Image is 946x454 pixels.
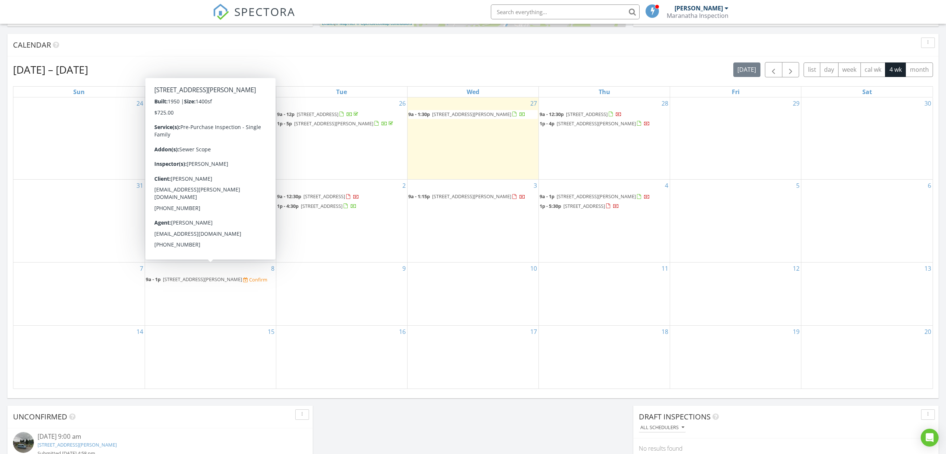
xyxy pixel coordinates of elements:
span: 1p - 5:30p [540,203,561,209]
a: 1p - 3p [STREET_ADDRESS] [146,202,275,211]
a: Saturday [861,87,873,97]
a: Go to September 16, 2025 [398,326,407,338]
div: [DATE] 9:00 am [38,432,283,441]
button: month [905,62,933,77]
a: Go to September 18, 2025 [660,326,670,338]
span: [STREET_ADDRESS][PERSON_NAME] [432,111,511,117]
a: 1p - 5p [STREET_ADDRESS][PERSON_NAME] [277,119,406,128]
span: 9a - 1:30p [408,111,430,117]
span: [STREET_ADDRESS] [297,111,338,117]
td: Go to August 25, 2025 [145,97,276,180]
span: [STREET_ADDRESS] [163,203,205,209]
a: Go to August 25, 2025 [266,97,276,109]
td: Go to September 8, 2025 [145,263,276,326]
button: list [804,62,820,77]
span: SPECTORA [234,4,295,19]
button: [DATE] [733,62,760,77]
a: Go to August 29, 2025 [791,97,801,109]
a: 9a - 1:30p [STREET_ADDRESS][PERSON_NAME] [408,110,538,119]
a: 9a - 11:30a [STREET_ADDRESS][PERSON_NAME] [146,111,273,117]
span: Unconfirmed [13,412,67,422]
span: 1p - 5p [277,120,292,127]
td: Go to September 13, 2025 [801,263,933,326]
a: © MapTiler [335,21,355,26]
a: Go to September 13, 2025 [923,263,933,274]
a: 9a - 12p [STREET_ADDRESS] [277,111,360,117]
a: 1p - 4:30p [STREET_ADDRESS] [277,202,406,211]
div: [PERSON_NAME] [675,4,723,12]
td: Go to August 31, 2025 [13,180,145,263]
a: Thursday [597,87,612,97]
a: Go to August 27, 2025 [529,97,538,109]
button: week [838,62,861,77]
a: 9a - 1:30p [STREET_ADDRESS][PERSON_NAME] [408,111,525,117]
a: 1p - 3p [STREET_ADDRESS] [146,203,219,209]
td: Go to September 2, 2025 [276,180,407,263]
a: 9a - 1p [STREET_ADDRESS] [146,193,219,200]
button: Previous [765,62,782,77]
td: Go to September 17, 2025 [407,326,538,389]
a: Go to September 6, 2025 [926,180,933,191]
div: All schedulers [640,425,684,430]
td: Go to September 9, 2025 [276,263,407,326]
a: 9a - 1:15p [STREET_ADDRESS][PERSON_NAME] [408,192,538,201]
a: © OpenStreetMap contributors [357,21,412,26]
a: 1p - 4:30p [STREET_ADDRESS] [277,203,357,209]
a: 1p - 4p [STREET_ADDRESS][PERSON_NAME] [540,119,669,128]
a: 1p - 5:30p [STREET_ADDRESS] [540,203,619,209]
a: Go to September 15, 2025 [266,326,276,338]
span: 9a - 12:30p [277,193,301,200]
span: 9a - 11:30a [146,111,170,117]
td: Go to September 10, 2025 [407,263,538,326]
span: 1p - 3p [146,203,161,209]
span: [STREET_ADDRESS][PERSON_NAME] [294,120,373,127]
div: Confirm [249,277,267,283]
button: 4 wk [885,62,906,77]
span: 1p - 4:30p [277,203,299,209]
td: Go to September 4, 2025 [539,180,670,263]
a: Go to September 17, 2025 [529,326,538,338]
span: [STREET_ADDRESS][PERSON_NAME] [557,193,636,200]
span: [STREET_ADDRESS][PERSON_NAME] [557,120,636,127]
td: Go to September 1, 2025 [145,180,276,263]
span: 9a - 1p [146,276,161,283]
a: Go to September 14, 2025 [135,326,145,338]
a: Go to September 5, 2025 [795,180,801,191]
a: Go to September 4, 2025 [663,180,670,191]
span: 9a - 1p [146,193,161,200]
button: day [820,62,839,77]
td: Go to August 29, 2025 [670,97,801,180]
span: [STREET_ADDRESS][PERSON_NAME] [163,276,242,283]
td: Go to September 14, 2025 [13,326,145,389]
a: Sunday [72,87,86,97]
a: Go to September 3, 2025 [532,180,538,191]
span: Draft Inspections [639,412,711,422]
a: Go to August 31, 2025 [135,180,145,191]
a: Go to August 26, 2025 [398,97,407,109]
a: 9a - 11:30a [STREET_ADDRESS][PERSON_NAME] [146,110,275,119]
a: SPECTORA [213,10,295,26]
td: Go to August 24, 2025 [13,97,145,180]
a: Confirm [243,276,267,283]
td: Go to August 27, 2025 [407,97,538,180]
span: 9a - 12:30p [540,111,564,117]
a: Go to August 24, 2025 [135,97,145,109]
a: Go to September 12, 2025 [791,263,801,274]
a: 9a - 12:30p [STREET_ADDRESS] [540,110,669,119]
span: 1p - 6p [146,120,161,127]
button: All schedulers [639,423,686,433]
td: Go to September 5, 2025 [670,180,801,263]
span: [STREET_ADDRESS][PERSON_NAME] [172,111,251,117]
td: Go to September 3, 2025 [407,180,538,263]
a: 9a - 1p [STREET_ADDRESS] [146,192,275,201]
td: Go to September 12, 2025 [670,263,801,326]
a: Go to September 2, 2025 [401,180,407,191]
a: Go to September 9, 2025 [401,263,407,274]
a: 9a - 1p [STREET_ADDRESS][PERSON_NAME] [146,276,243,283]
span: [STREET_ADDRESS] [566,111,608,117]
td: Go to September 6, 2025 [801,180,933,263]
td: Go to August 30, 2025 [801,97,933,180]
a: 9a - 12:30p [STREET_ADDRESS] [277,193,359,200]
div: Open Intercom Messenger [921,429,939,447]
a: 9a - 1p [STREET_ADDRESS][PERSON_NAME] Confirm [146,275,275,284]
